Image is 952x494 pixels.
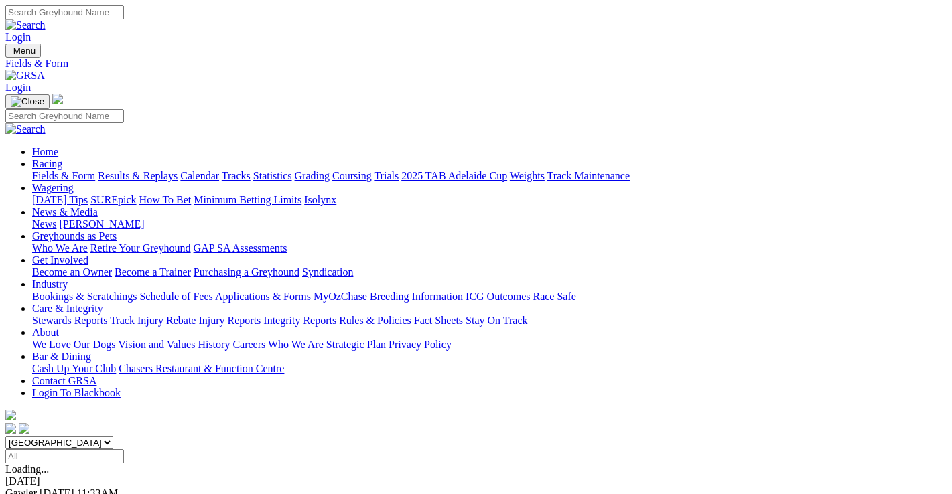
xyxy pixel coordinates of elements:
[32,375,96,386] a: Contact GRSA
[253,170,292,181] a: Statistics
[32,291,137,302] a: Bookings & Scratchings
[32,182,74,193] a: Wagering
[59,218,144,230] a: [PERSON_NAME]
[32,266,112,278] a: Become an Owner
[5,70,45,82] img: GRSA
[5,58,947,70] a: Fields & Form
[5,475,947,487] div: [DATE]
[5,410,16,420] img: logo-grsa-white.png
[32,266,947,278] div: Get Involved
[466,291,530,302] a: ICG Outcomes
[232,339,265,350] a: Careers
[5,123,46,135] img: Search
[13,46,36,56] span: Menu
[339,315,411,326] a: Rules & Policies
[547,170,630,181] a: Track Maintenance
[32,242,947,254] div: Greyhounds as Pets
[332,170,372,181] a: Coursing
[32,278,68,290] a: Industry
[32,218,947,230] div: News & Media
[32,218,56,230] a: News
[533,291,575,302] a: Race Safe
[119,363,284,374] a: Chasers Restaurant & Function Centre
[32,170,95,181] a: Fields & Form
[5,109,124,123] input: Search
[510,170,545,181] a: Weights
[5,82,31,93] a: Login
[194,266,299,278] a: Purchasing a Greyhound
[180,170,219,181] a: Calendar
[98,170,178,181] a: Results & Replays
[32,291,947,303] div: Industry
[118,339,195,350] a: Vision and Values
[263,315,336,326] a: Integrity Reports
[198,339,230,350] a: History
[110,315,196,326] a: Track Injury Rebate
[374,170,399,181] a: Trials
[5,31,31,43] a: Login
[11,96,44,107] img: Close
[5,5,124,19] input: Search
[414,315,463,326] a: Fact Sheets
[5,44,41,58] button: Toggle navigation
[32,315,107,326] a: Stewards Reports
[32,387,121,398] a: Login To Blackbook
[139,291,212,302] a: Schedule of Fees
[198,315,261,326] a: Injury Reports
[139,194,192,205] a: How To Bet
[5,94,50,109] button: Toggle navigation
[5,449,124,463] input: Select date
[215,291,311,302] a: Applications & Forms
[32,363,116,374] a: Cash Up Your Club
[32,303,103,314] a: Care & Integrity
[32,242,88,254] a: Who We Are
[32,146,58,157] a: Home
[5,423,16,434] img: facebook.svg
[32,315,947,327] div: Care & Integrity
[32,170,947,182] div: Racing
[268,339,324,350] a: Who We Are
[389,339,452,350] a: Privacy Policy
[32,254,88,266] a: Get Involved
[5,19,46,31] img: Search
[5,463,49,475] span: Loading...
[401,170,507,181] a: 2025 TAB Adelaide Cup
[302,266,353,278] a: Syndication
[222,170,251,181] a: Tracks
[90,194,136,205] a: SUREpick
[32,363,947,375] div: Bar & Dining
[314,291,367,302] a: MyOzChase
[19,423,29,434] img: twitter.svg
[370,291,463,302] a: Breeding Information
[32,230,117,242] a: Greyhounds as Pets
[304,194,336,205] a: Isolynx
[32,158,62,169] a: Racing
[32,339,947,351] div: About
[32,339,115,350] a: We Love Our Dogs
[194,242,287,254] a: GAP SA Assessments
[32,351,91,362] a: Bar & Dining
[194,194,301,205] a: Minimum Betting Limits
[466,315,527,326] a: Stay On Track
[32,194,947,206] div: Wagering
[90,242,191,254] a: Retire Your Greyhound
[115,266,191,278] a: Become a Trainer
[32,327,59,338] a: About
[295,170,330,181] a: Grading
[32,206,98,218] a: News & Media
[32,194,88,205] a: [DATE] Tips
[326,339,386,350] a: Strategic Plan
[52,94,63,104] img: logo-grsa-white.png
